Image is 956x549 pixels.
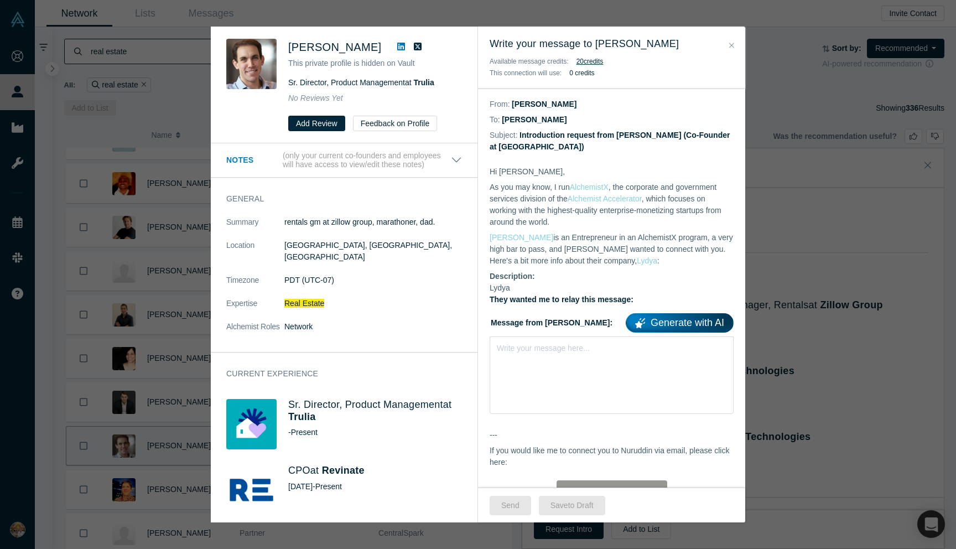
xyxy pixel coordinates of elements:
div: rdw-wrapper [490,336,734,414]
h3: Current Experience [226,368,446,380]
a: Trulia [413,78,434,87]
dd: PDT (UTC-07) [284,274,462,286]
img: Revinate's Logo [226,465,277,515]
dd: [GEOGRAPHIC_DATA], [GEOGRAPHIC_DATA], [GEOGRAPHIC_DATA] [284,240,462,263]
b: Description: [490,272,535,281]
a: AlchemistX [570,183,609,191]
p: rentals gm at zillow group, marathoner, dad. [284,216,462,228]
a: Trulia [288,411,316,422]
a: [PERSON_NAME] [490,233,553,242]
label: Message from [PERSON_NAME]: [490,309,734,333]
span: Sr. Director, Product Management at [288,78,434,87]
dt: Subject: [490,130,518,141]
p: This private profile is hidden on Vault [288,58,462,69]
dd: Network [284,321,462,333]
p: (only your current co-founders and employees will have access to view/edit these notes) [283,151,451,170]
h3: General [226,193,446,205]
button: Feedback on Profile [353,116,438,131]
dt: Timezone [226,274,284,298]
p: is an Entrepreneur in an AlchemistX program, a very high bar to pass, and [PERSON_NAME] wanted to... [490,232,734,267]
span: [PERSON_NAME] [288,41,381,53]
dd: Introduction request from [PERSON_NAME] (Co-Founder at [GEOGRAPHIC_DATA]) [490,131,730,151]
p: As you may know, I run , the corporate and government services division of the , which focuses on... [490,182,734,228]
p: Hi [PERSON_NAME], [490,166,734,178]
span: Available message credits: [490,58,569,65]
a: Generate with AI [626,313,734,333]
dt: To: [490,114,500,126]
span: Real Estate [284,299,324,308]
b: They wanted me to relay this message: [490,295,633,304]
div: [DATE] - Present [288,481,462,493]
img: Trulia's Logo [226,399,277,449]
dt: Alchemist Roles [226,321,284,344]
h3: Write your message to [PERSON_NAME] [490,37,734,51]
dt: Summary [226,216,284,240]
dt: From: [490,99,510,110]
a: Alchemist Accelerator [568,194,642,203]
span: No Reviews Yet [288,94,343,102]
span: This connection will use: [490,69,562,77]
button: Add Review [288,116,345,131]
dt: Expertise [226,298,284,321]
button: Saveto Draft [539,496,605,515]
dd: [PERSON_NAME] [502,115,567,124]
dt: Location [226,240,284,274]
h4: CPO at [288,465,462,477]
img: Dan Hang's Profile Image [226,39,277,89]
div: - Present [288,427,462,438]
h4: Sr. Director, Product Management at [288,399,462,423]
button: Notes (only your current co-founders and employees will have access to view/edit these notes) [226,151,462,170]
button: Send [490,496,531,515]
b: 0 credits [569,69,594,77]
h3: Notes [226,154,280,166]
dd: [PERSON_NAME] [512,100,576,108]
div: rdw-editor [497,340,726,352]
a: Revinate [322,465,365,476]
dd: Lydya [490,282,734,294]
a: Lydya [637,256,657,265]
button: 20credits [576,56,604,67]
button: Close [726,39,737,52]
